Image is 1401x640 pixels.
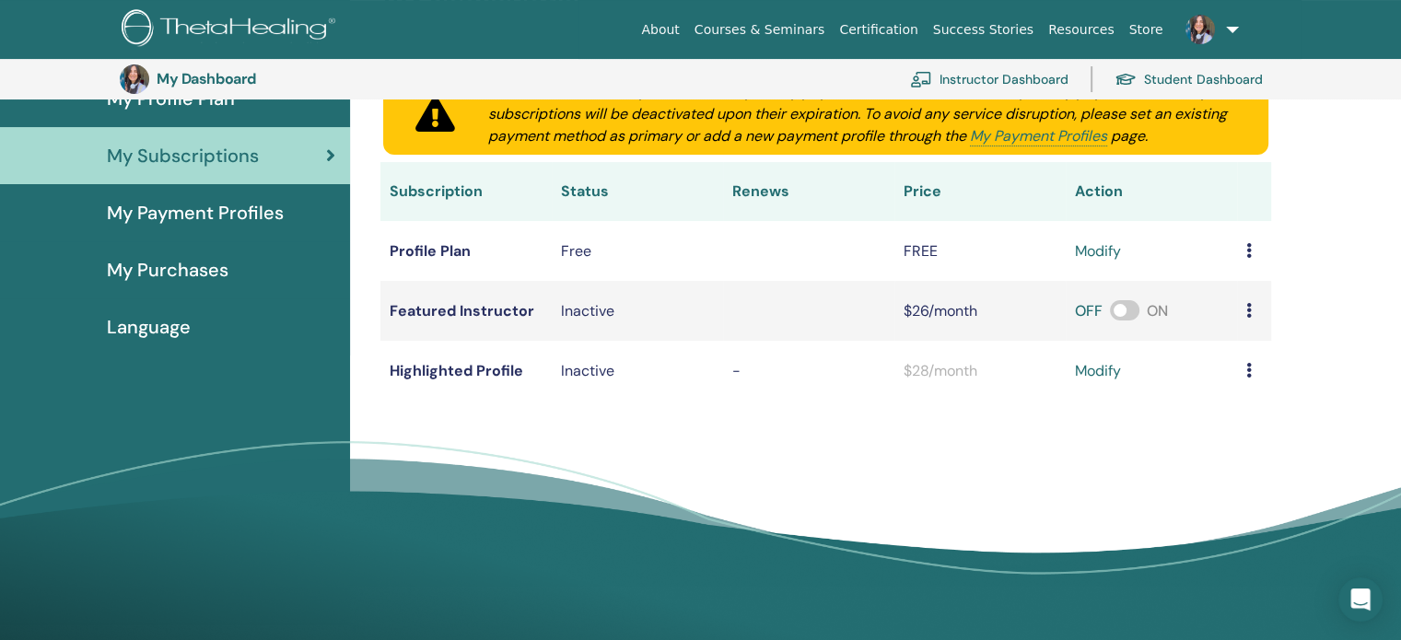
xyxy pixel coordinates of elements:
th: Subscription [380,162,552,221]
span: My Purchases [107,256,228,284]
a: Courses & Seminars [687,13,833,47]
h3: My Dashboard [157,70,341,87]
span: ON [1147,301,1168,320]
div: Free [561,240,714,262]
img: chalkboard-teacher.svg [910,71,932,87]
img: logo.png [122,9,342,51]
span: OFF [1075,301,1103,320]
a: Certification [832,13,925,47]
a: Student Dashboard [1115,59,1263,99]
p: Inactive [561,360,714,382]
span: My Subscriptions [107,142,259,169]
span: Language [107,313,191,341]
th: Action [1066,162,1237,221]
td: Highlighted Profile [380,341,552,401]
td: Featured Instructor [380,281,552,341]
a: My Payment Profiles [970,126,1107,146]
th: Status [552,162,723,221]
span: My Payment Profiles [107,199,284,227]
a: modify [1075,240,1121,262]
span: $26/month [904,301,977,320]
a: Instructor Dashboard [910,59,1068,99]
div: Open Intercom Messenger [1338,577,1383,622]
span: FREE [904,241,938,261]
div: Attention: You currently do not have a primary payment method set. Without a primary payment meth... [466,81,1257,147]
img: default.jpg [120,64,149,94]
a: Store [1122,13,1171,47]
img: default.jpg [1185,15,1215,44]
th: Renews [723,162,894,221]
span: - [732,361,741,380]
a: Resources [1041,13,1122,47]
a: modify [1075,360,1121,382]
td: Profile Plan [380,221,552,281]
span: $28/month [904,361,977,380]
div: Inactive [561,300,714,322]
th: Price [894,162,1066,221]
a: About [634,13,686,47]
a: Success Stories [926,13,1041,47]
img: graduation-cap.svg [1115,72,1137,87]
